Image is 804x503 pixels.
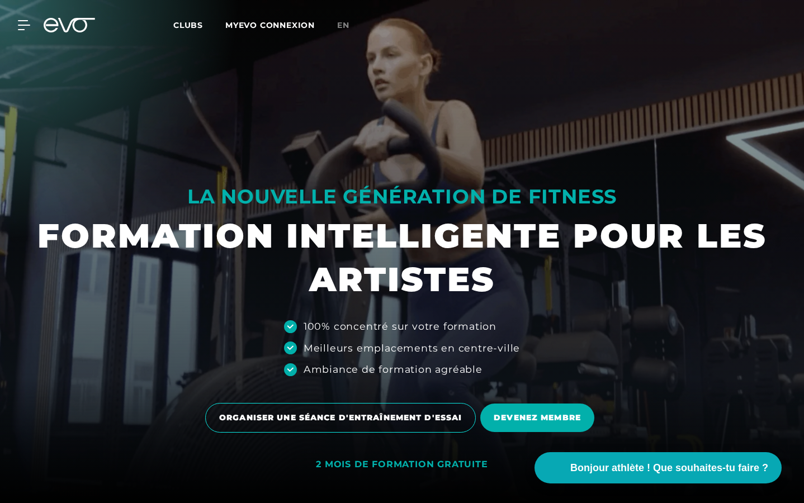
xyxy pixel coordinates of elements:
font: Bonjour athlète ! Que souhaites-tu faire ? [570,462,768,473]
font: ORGANISER UNE SÉANCE D'ENTRAÎNEMENT D'ESSAI [219,412,462,423]
font: 100% concentré sur votre formation [304,320,496,332]
font: 2 MOIS DE FORMATION GRATUITE [316,459,488,469]
font: Clubs [173,20,203,30]
font: FORMATION INTELLIGENTE POUR LES ARTISTES [37,215,778,300]
a: en [337,19,363,32]
a: ORGANISER UNE SÉANCE D'ENTRAÎNEMENT D'ESSAI [205,395,480,441]
font: Meilleurs emplacements en centre-ville [304,342,520,354]
font: DEVENEZ MEMBRE [494,412,581,423]
button: Bonjour athlète ! Que souhaites-tu faire ? [535,452,782,483]
font: en [337,20,349,30]
a: DEVENEZ MEMBRE [480,395,599,440]
font: LA NOUVELLE GÉNÉRATION DE FITNESS [187,184,617,208]
a: Clubs [173,20,225,30]
a: MYEVO CONNEXION [225,20,315,30]
font: Ambiance de formation agréable [304,363,483,375]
